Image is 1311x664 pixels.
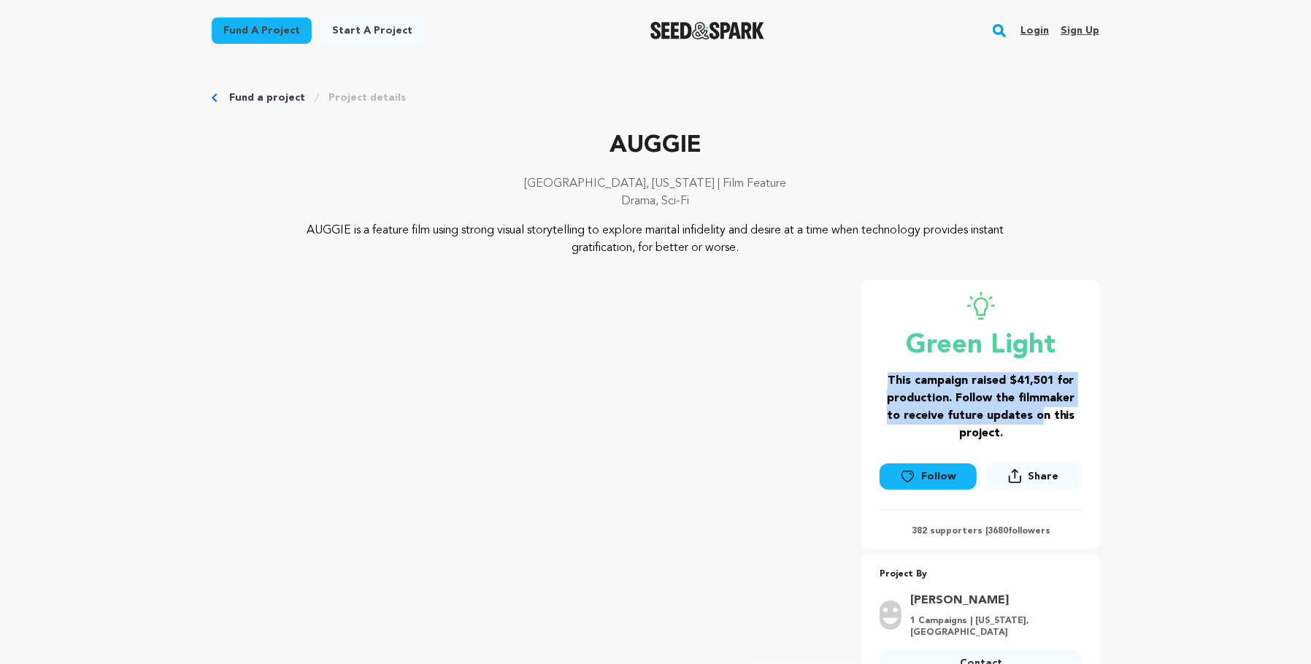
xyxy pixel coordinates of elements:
p: AUGGIE is a feature film using strong visual storytelling to explore marital infidelity and desir... [301,222,1011,257]
span: Share [1028,469,1058,484]
img: user.png [880,601,901,630]
a: Goto Marc Underhill profile [910,592,1073,609]
p: Green Light [880,331,1082,360]
a: Login [1020,19,1049,42]
p: Project By [880,566,1082,583]
span: 3680 [988,527,1008,536]
img: Seed&Spark Logo Dark Mode [650,22,765,39]
h3: This campaign raised $41,501 for production. Follow the filmmaker to receive future updates on th... [880,372,1082,442]
a: Sign up [1061,19,1099,42]
a: Fund a project [212,18,312,44]
p: 1 Campaigns | [US_STATE], [GEOGRAPHIC_DATA] [910,615,1073,638]
div: Breadcrumb [212,90,1099,105]
span: Share [985,463,1082,495]
p: 382 supporters | followers [880,525,1082,537]
a: Follow [880,463,976,490]
button: Share [985,463,1082,490]
a: Fund a project [229,90,305,105]
p: Drama, Sci-Fi [212,193,1099,210]
a: Start a project [320,18,424,44]
p: AUGGIE [212,128,1099,163]
a: Seed&Spark Homepage [650,22,765,39]
p: [GEOGRAPHIC_DATA], [US_STATE] | Film Feature [212,175,1099,193]
a: Project details [328,90,406,105]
